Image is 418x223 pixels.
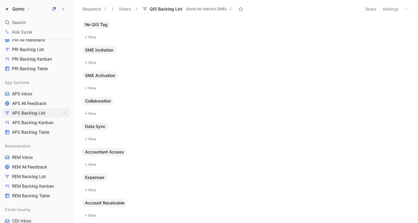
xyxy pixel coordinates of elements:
div: Account ReceivableNew [80,199,410,219]
span: Account Receivable [85,200,124,206]
span: QIS Backlog List [150,6,182,12]
button: Expenses [82,173,108,182]
span: APS Backlog Table [12,129,49,135]
button: Data Sync [82,122,108,131]
button: Account Receivable [82,199,127,207]
a: APS Backlog Kanban [2,118,70,127]
button: New [82,212,408,219]
button: New [82,161,408,168]
span: Collaboration [85,98,111,104]
div: SME InvitationNew [80,46,410,67]
div: CollaborationNew [80,97,410,117]
button: Settings [380,5,401,13]
span: APS Backlog Kanban [12,120,53,126]
a: APS All Feedback [2,99,70,108]
span: Expenses [85,174,105,180]
a: PRI Backlog Table [2,64,70,73]
a: PRI Backlog List [2,45,70,54]
span: Remuneration [5,143,31,149]
button: New [82,59,408,66]
h1: Qonto [12,6,24,12]
button: No QIS Tag [82,20,111,29]
a: APS Backlog ListView actions [2,109,70,117]
div: PricingPRI InboxPRI All FeedbackPRI Backlog ListPRI Backlog KanbanPRI Backlog Table [2,14,70,73]
button: New [82,135,408,143]
div: No QIS TagNew [80,20,410,41]
a: REM Backlog List [2,172,70,181]
span: REM All Feedback [12,164,47,170]
img: Qonto [4,6,10,12]
button: QIS Backlog ListQonto for Indirect SMEs [140,4,235,13]
div: Remuneration [2,141,70,150]
span: Search [12,19,26,26]
span: APS All Feedback [12,100,47,106]
span: Data Sync [85,123,105,129]
a: PRI Backlog Kanban [2,55,70,64]
div: RemunerationREM InboxREM All FeedbackREM Backlog ListREM Backlog KanbanREM Backlog Table [2,141,70,200]
div: Accountant AccessNew [80,148,410,168]
span: Cards Issuing [5,207,30,213]
button: SME Activation [82,71,118,80]
span: PRI Backlog Table [12,66,48,72]
div: App Systems [2,78,70,87]
button: SME Invitation [82,46,116,54]
span: PRI All Feedback [12,37,45,43]
a: APS Backlog Table [2,128,70,137]
span: APS Backlog List [12,110,45,116]
span: Qonto for Indirect SMEs [186,6,227,12]
span: APS Inbox [12,91,32,97]
div: Search [2,18,70,27]
div: SME ActivationNew [80,71,410,92]
button: New [82,85,408,92]
span: App Systems [5,79,29,85]
a: Ask Cycle [2,28,70,37]
button: New [82,34,408,41]
span: REM Inbox [12,154,33,160]
a: REM Inbox [2,153,70,162]
span: REM Backlog Kanban [12,183,54,189]
a: APS Inbox [2,89,70,98]
button: View actions [61,110,67,116]
span: PRI Backlog List [12,46,44,52]
div: Data SyncNew [80,122,410,143]
span: REM Backlog List [12,174,46,180]
span: Ask Cycle [12,28,32,36]
span: REM Backlog Table [12,193,50,199]
button: New [82,186,408,194]
button: Accountant Access [82,148,127,156]
span: No QIS Tag [85,22,108,28]
button: Collaboration [82,97,114,105]
span: SME Activation [85,73,115,79]
button: QontoQonto [2,5,32,13]
a: PRI All Feedback [2,35,70,44]
span: Accountant Access [85,149,124,155]
span: SME Invitation [85,47,113,53]
a: REM Backlog Kanban [2,182,70,191]
a: REM Backlog Table [2,191,70,200]
button: Requests [80,4,110,13]
span: PRI Backlog Kanban [12,56,52,62]
button: Share [363,5,379,13]
button: Views [116,4,134,13]
div: Cards Issuing [2,205,70,214]
a: REM All Feedback [2,162,70,171]
div: ExpensesNew [80,173,410,194]
div: App SystemsAPS InboxAPS All FeedbackAPS Backlog ListView actionsAPS Backlog KanbanAPS Backlog Table [2,78,70,137]
button: New [82,110,408,117]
